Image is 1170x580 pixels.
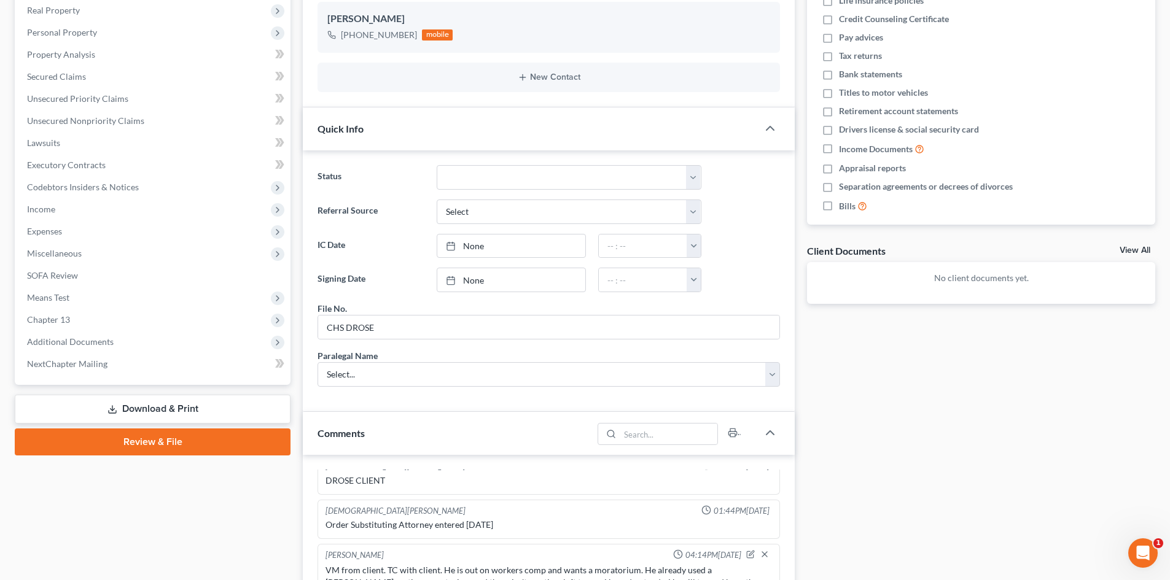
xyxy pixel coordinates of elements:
[839,180,1013,193] span: Separation agreements or decrees of divorces
[599,268,687,292] input: -- : --
[839,68,902,80] span: Bank statements
[17,88,291,110] a: Unsecured Priority Claims
[839,200,856,212] span: Bills
[27,314,70,325] span: Chapter 13
[311,199,430,224] label: Referral Source
[318,349,378,362] div: Paralegal Name
[17,66,291,88] a: Secured Claims
[1120,246,1150,255] a: View All
[817,272,1145,284] p: No client documents yet.
[1153,538,1163,548] span: 1
[620,423,718,444] input: Search...
[327,72,770,82] button: New Contact
[599,234,687,258] input: -- : --
[17,154,291,176] a: Executory Contracts
[17,265,291,287] a: SOFA Review
[17,44,291,66] a: Property Analysis
[27,358,107,369] span: NextChapter Mailing
[27,93,128,104] span: Unsecured Priority Claims
[318,302,347,315] div: File No.
[15,428,291,455] a: Review & File
[17,132,291,154] a: Lawsuits
[27,336,114,347] span: Additional Documents
[839,31,883,44] span: Pay advices
[318,427,365,439] span: Comments
[27,226,62,236] span: Expenses
[714,505,770,517] span: 01:44PM[DATE]
[839,143,913,155] span: Income Documents
[839,162,906,174] span: Appraisal reports
[27,248,82,258] span: Miscellaneous
[807,244,886,257] div: Client Documents
[27,137,60,148] span: Lawsuits
[27,49,95,60] span: Property Analysis
[27,292,69,303] span: Means Test
[318,123,364,134] span: Quick Info
[17,110,291,132] a: Unsecured Nonpriority Claims
[311,234,430,258] label: IC Date
[839,50,882,62] span: Tax returns
[326,474,772,487] div: DROSE CLIENT
[326,505,466,517] div: [DEMOGRAPHIC_DATA][PERSON_NAME]
[839,123,979,136] span: Drivers license & social security card
[27,115,144,126] span: Unsecured Nonpriority Claims
[326,519,772,531] div: Order Substituting Attorney entered [DATE]
[27,204,55,214] span: Income
[327,12,770,26] div: [PERSON_NAME]
[422,29,453,41] div: mobile
[341,29,417,41] div: [PHONE_NUMBER]
[685,549,741,561] span: 04:14PM[DATE]
[839,105,958,117] span: Retirement account statements
[17,353,291,375] a: NextChapter Mailing
[27,5,80,15] span: Real Property
[1128,538,1158,568] iframe: Intercom live chat
[839,13,949,25] span: Credit Counseling Certificate
[27,182,139,192] span: Codebtors Insiders & Notices
[27,160,106,170] span: Executory Contracts
[437,234,585,258] a: None
[27,27,97,37] span: Personal Property
[839,87,928,99] span: Titles to motor vehicles
[437,268,585,292] a: None
[311,268,430,292] label: Signing Date
[326,549,384,562] div: [PERSON_NAME]
[15,395,291,423] a: Download & Print
[311,165,430,190] label: Status
[27,270,78,280] span: SOFA Review
[318,315,779,339] input: --
[27,71,86,82] span: Secured Claims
